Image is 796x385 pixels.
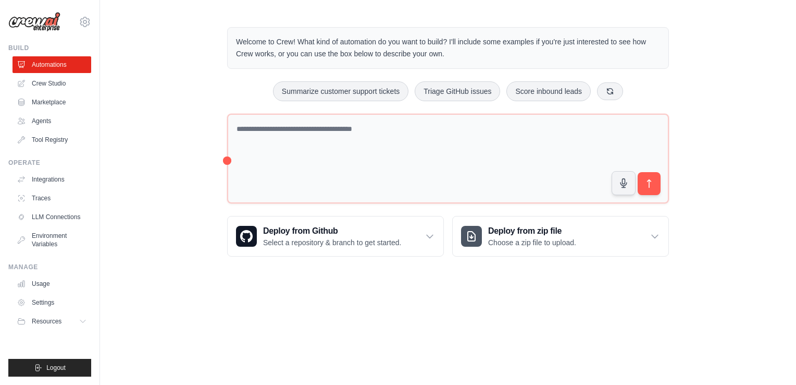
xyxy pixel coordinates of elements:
button: Triage GitHub issues [415,81,500,101]
h3: Deploy from Github [263,225,401,237]
a: Traces [13,190,91,207]
a: Agents [13,113,91,129]
span: Resources [32,317,61,326]
h3: Deploy from zip file [488,225,576,237]
button: Resources [13,313,91,330]
button: Score inbound leads [506,81,591,101]
div: Manage [8,263,91,271]
a: Tool Registry [13,131,91,148]
div: Build [8,44,91,52]
p: Select a repository & branch to get started. [263,237,401,248]
a: Marketplace [13,94,91,111]
p: Choose a zip file to upload. [488,237,576,248]
button: Logout [8,359,91,377]
img: Logo [8,12,60,32]
button: Summarize customer support tickets [273,81,408,101]
a: Crew Studio [13,75,91,92]
a: Integrations [13,171,91,188]
a: Automations [13,56,91,73]
a: LLM Connections [13,209,91,225]
p: Welcome to Crew! What kind of automation do you want to build? I'll include some examples if you'... [236,36,660,60]
a: Settings [13,294,91,311]
span: Logout [46,364,66,372]
div: Operate [8,159,91,167]
a: Environment Variables [13,227,91,252]
a: Usage [13,275,91,292]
